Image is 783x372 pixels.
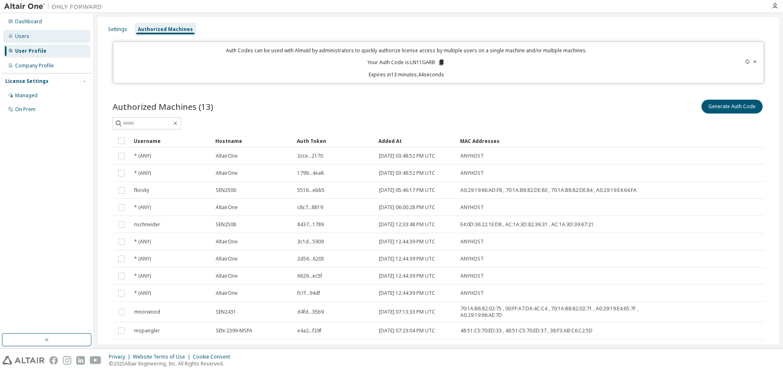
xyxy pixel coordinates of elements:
span: E4:0D:36:22:1E:D8 , AC:1A:3D:82:36:31 , AC:1A:3D:39:67:21 [460,221,594,228]
img: facebook.svg [49,356,58,365]
span: [DATE] 12:33:48 PM UTC [379,221,435,228]
img: youtube.svg [90,356,102,365]
div: Authorized Machines [138,26,193,33]
span: [DATE] 03:48:52 PM UTC [379,170,435,176]
div: Website Terms of Use [133,354,193,360]
div: User Profile [15,48,46,54]
div: Company Profile [15,62,54,69]
span: Authorized Machines (13) [113,101,213,112]
p: Auth Codes can be used with Almutil by administrators to quickly authorize license access by mult... [118,47,695,54]
span: SEN2508 [216,221,236,228]
span: d4fd...35b9 [297,309,324,315]
span: mnorwood [134,309,160,315]
span: * (ANY) [134,290,151,296]
span: mspangler [134,327,160,334]
p: © 2025 Altair Engineering, Inc. All Rights Reserved. [109,360,235,367]
span: AltairOne [216,273,238,279]
div: Auth Token [297,134,372,147]
span: ANYHOST [460,290,484,296]
button: Generate Auth Code [701,100,763,114]
span: [DATE] 12:44:39 PM UTC [379,238,435,245]
div: Username [134,134,209,147]
span: 5516...ebb5 [297,187,325,194]
div: Privacy [109,354,133,360]
span: ANYHOST [460,153,484,159]
span: AltairOne [216,170,238,176]
img: Altair One [4,2,106,11]
div: License Settings [5,78,49,85]
span: [DATE] 12:44:39 PM UTC [379,256,435,262]
span: fkosky [134,187,149,194]
div: Users [15,33,29,40]
div: Cookie Consent [193,354,235,360]
span: ANYHOST [460,204,484,211]
span: * (ANY) [134,170,151,176]
span: [DATE] 07:23:04 PM UTC [379,327,435,334]
div: MAC Addresses [460,134,675,147]
div: Dashboard [15,18,42,25]
span: SEN2431 [216,309,236,315]
img: instagram.svg [63,356,71,365]
span: AltairOne [216,204,238,211]
div: Managed [15,92,38,99]
span: SEN2500 [216,187,236,194]
span: AltairOne [216,290,238,296]
span: SEN-2399-MSPA [216,327,252,334]
span: * (ANY) [134,153,151,159]
span: e4a2...f29f [297,327,321,334]
span: AltairOne [216,238,238,245]
span: [DATE] 12:44:39 PM UTC [379,290,435,296]
span: 1799...4ea8 [297,170,324,176]
span: ANYHOST [460,170,484,176]
span: A0:29:19:66:AD:F8 , 70:1A:B8:82:DE:80 , 70:1A:B8:82:DE:84 , A0:29:19:E4:64:FA [460,187,637,194]
span: * (ANY) [134,273,151,279]
span: 3c1d...5909 [297,238,324,245]
span: AltairOne [216,153,238,159]
span: 2d56...6205 [297,256,324,262]
span: * (ANY) [134,256,151,262]
div: On Prem [15,106,35,113]
p: Your Auth Code is: LN11GARB [367,59,445,66]
span: * (ANY) [134,204,151,211]
span: 70:1A:B8:82:02:75 , 00:FF:A7:DA:4C:C4 , 70:1A:B8:82:02:71 , A0:29:19:E4:65:7F , A0:29:19:66:AE:7D [460,305,674,319]
span: [DATE] 07:13:33 PM UTC [379,309,435,315]
p: Expires in 13 minutes, 44 seconds [118,71,695,78]
span: * (ANY) [134,238,151,245]
span: 6629...ec5f [297,273,322,279]
span: AltairOne [216,256,238,262]
img: altair_logo.svg [2,356,44,365]
span: 8437...1789 [297,221,324,228]
span: [DATE] 05:46:17 PM UTC [379,187,435,194]
span: ANYHOST [460,256,484,262]
img: linkedin.svg [76,356,85,365]
span: 48:51:C5:70:ED:33 , 48:51:C5:70:ED:37 , 38:F3:AB:C6:C2:5D [460,327,593,334]
span: fc1f...94df [297,290,320,296]
span: 2cce...2170 [297,153,323,159]
div: Added At [378,134,453,147]
span: ANYHOST [460,238,484,245]
span: ANYHOST [460,273,484,279]
div: Hostname [215,134,290,147]
span: c8c7...8819 [297,204,323,211]
span: [DATE] 12:44:39 PM UTC [379,273,435,279]
div: Settings [108,26,127,33]
span: nschneider [134,221,160,228]
span: [DATE] 03:48:52 PM UTC [379,153,435,159]
span: [DATE] 06:00:28 PM UTC [379,204,435,211]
